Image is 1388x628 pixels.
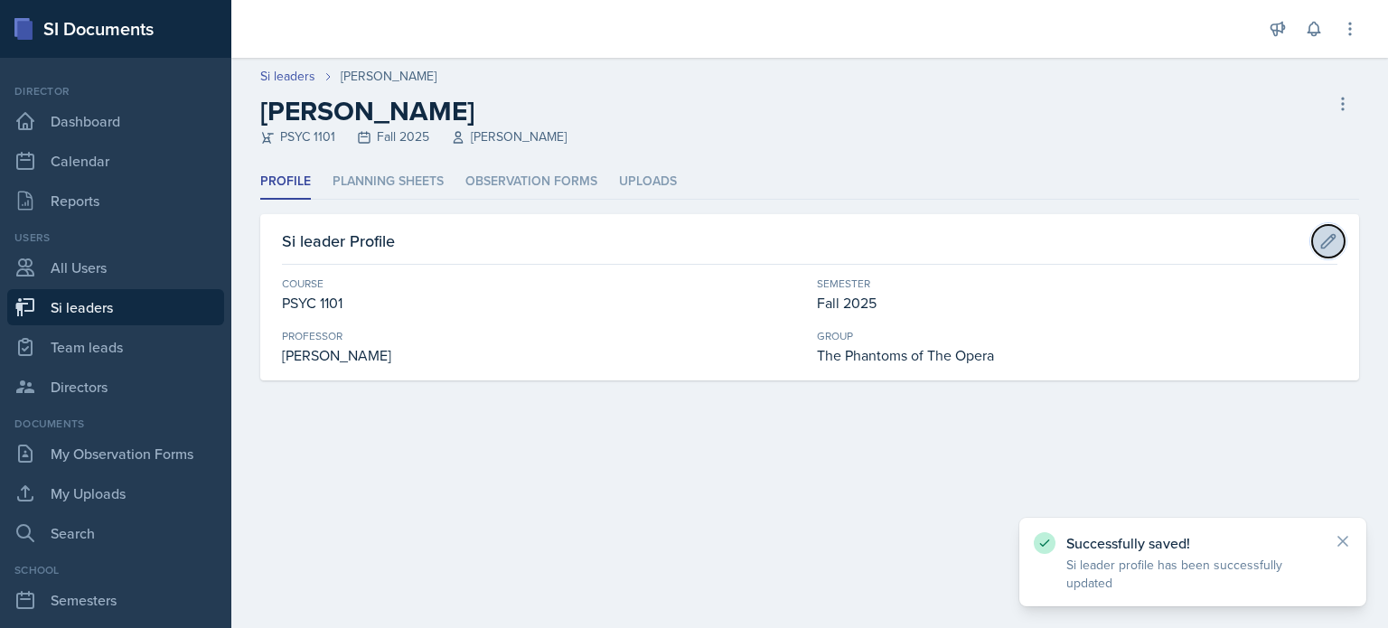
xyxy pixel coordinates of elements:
a: All Users [7,249,224,286]
div: Semester [817,276,1337,292]
a: Team leads [7,329,224,365]
div: [PERSON_NAME] [341,67,436,86]
div: Professor [282,328,802,344]
div: The Phantoms of The Opera [817,344,1337,366]
a: Reports [7,183,224,219]
div: Director [7,83,224,99]
div: Users [7,230,224,246]
li: Observation Forms [465,164,597,200]
li: Uploads [619,164,677,200]
a: Search [7,515,224,551]
li: Planning Sheets [333,164,444,200]
h2: [PERSON_NAME] [260,95,567,127]
a: My Uploads [7,475,224,511]
a: Si leaders [7,289,224,325]
div: Documents [7,416,224,432]
div: [PERSON_NAME] [282,344,802,366]
a: Dashboard [7,103,224,139]
div: PSYC 1101 Fall 2025 [PERSON_NAME] [260,127,567,146]
h3: Si leader Profile [282,229,395,253]
div: Group [817,328,1337,344]
p: Successfully saved! [1066,534,1319,552]
div: Fall 2025 [817,292,1337,314]
p: Si leader profile has been successfully updated [1066,556,1319,592]
li: Profile [260,164,311,200]
a: Semesters [7,582,224,618]
div: PSYC 1101 [282,292,802,314]
a: Si leaders [260,67,315,86]
div: School [7,562,224,578]
a: My Observation Forms [7,436,224,472]
div: Course [282,276,802,292]
a: Calendar [7,143,224,179]
a: Directors [7,369,224,405]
